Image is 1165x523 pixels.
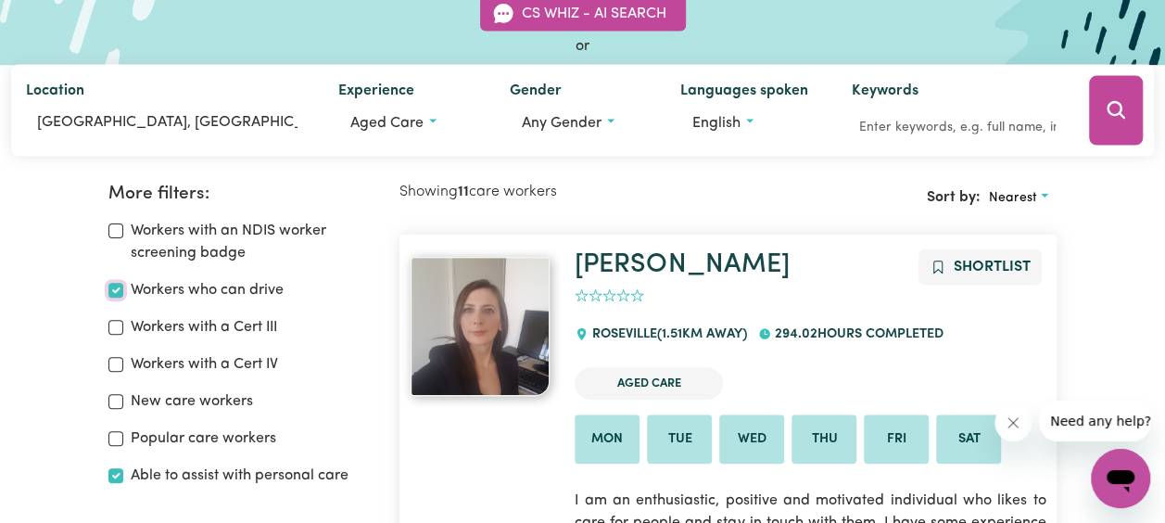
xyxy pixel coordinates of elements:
h2: More filters: [108,184,377,205]
span: Nearest [989,191,1037,205]
label: Popular care workers [131,427,276,450]
label: Languages spoken [680,80,808,106]
label: New care workers [131,390,253,413]
li: Available on Thu [791,415,856,465]
label: Experience [338,80,414,106]
label: Able to assist with personal care [131,465,348,487]
span: Sort by: [927,190,981,205]
button: Search [1089,76,1143,146]
div: ROSEVILLE [575,310,757,360]
img: View Yanci's profile [411,257,550,396]
span: Aged care [350,116,424,131]
div: 294.02 hours completed [758,310,955,360]
label: Gender [509,80,561,106]
iframe: Button to launch messaging window [1091,449,1150,508]
label: Workers with a Cert III [131,316,277,338]
h2: Showing care workers [399,184,728,201]
li: Available on Fri [864,415,929,465]
li: Available on Mon [575,415,639,465]
label: Location [26,80,84,106]
a: Yanci [411,257,552,396]
a: [PERSON_NAME] [575,251,789,278]
b: 11 [458,185,469,199]
span: Any gender [521,116,601,131]
div: or [11,35,1154,57]
label: Workers who can drive [131,279,284,301]
span: Need any help? [11,13,112,28]
input: Enter a suburb [26,106,309,139]
button: Worker experience options [338,106,479,141]
li: Available on Wed [719,415,784,465]
li: Aged Care [575,367,723,400]
div: add rating by typing an integer from 0 to 5 or pressing arrow keys [575,286,644,307]
button: Add to shortlist [918,249,1042,285]
button: Sort search results [981,184,1057,212]
label: Workers with an NDIS worker screening badge [131,220,377,264]
button: Worker language preferences [680,106,821,141]
label: Workers with a Cert IV [131,353,278,376]
input: Enter keywords, e.g. full name, interests [851,113,1063,142]
label: Keywords [851,80,918,106]
iframe: Close message [994,404,1032,441]
li: Available on Sat [936,415,1001,465]
span: Shortlist [953,260,1030,274]
li: Available on Tue [647,415,712,465]
span: English [692,116,741,131]
button: Worker gender preference [509,106,650,141]
iframe: Message from company [1039,401,1150,441]
span: ( 1.51 km away) [657,327,747,341]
